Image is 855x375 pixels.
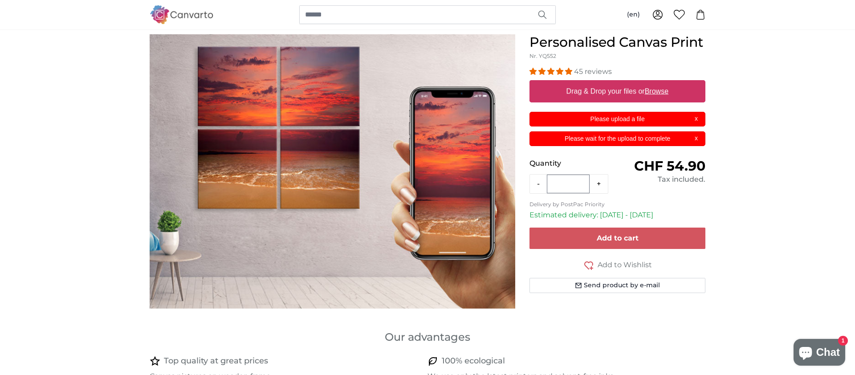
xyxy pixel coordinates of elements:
button: (en) [620,7,647,23]
p: Estimated delivery: [DATE] - [DATE] [529,210,705,220]
span: 4.93 stars [529,67,574,76]
button: Add to cart [529,228,705,249]
span: 45 reviews [574,67,612,76]
span: Add to cart [597,234,639,242]
button: - [530,175,547,193]
h3: Our advantages [150,330,705,344]
div: Please upload a file [529,112,705,126]
inbox-online-store-chat: Shopify online store chat [791,339,848,368]
div: 1 of 1 [150,34,515,309]
div: Please wait for the upload to complete [529,131,705,146]
span: Nr. YQ552 [529,53,556,59]
p: Quantity [529,158,617,169]
h1: Personalised Canvas Print [529,34,705,50]
span: CHF 54.90 [634,158,705,174]
div: Tax included. [618,174,705,185]
span: Add to Wishlist [598,260,652,270]
p: Delivery by PostPac Priority [529,201,705,208]
p: Please wait for the upload to complete [535,134,700,143]
button: Send product by e-mail [529,278,705,293]
p: Please upload a file [535,114,700,124]
h4: 100% ecological [442,355,505,367]
button: Add to Wishlist [529,260,705,271]
img: Canvarto [150,5,214,24]
h4: Top quality at great prices [164,355,268,367]
u: Browse [645,87,668,95]
label: Drag & Drop your files or [563,82,672,100]
button: + [590,175,608,193]
img: personalised-canvas-print [150,34,515,309]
